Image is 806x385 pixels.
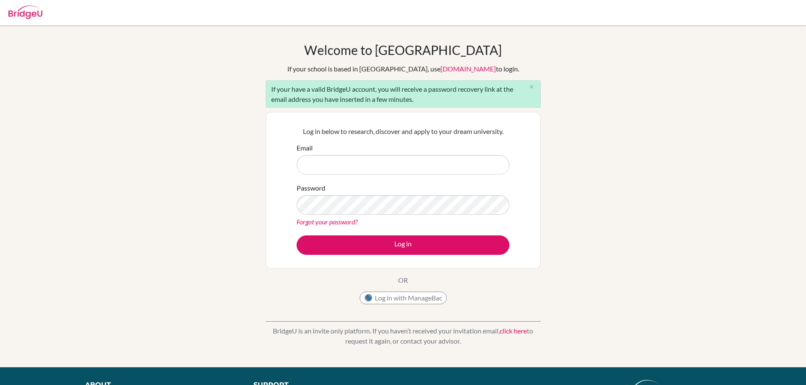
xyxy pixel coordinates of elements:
div: If your have a valid BridgeU account, you will receive a password recovery link at the email addr... [266,80,541,108]
a: Forgot your password? [297,218,358,226]
h1: Welcome to [GEOGRAPHIC_DATA] [304,42,502,57]
button: Close [523,81,540,93]
button: Log in with ManageBac [360,292,447,304]
label: Password [297,183,325,193]
label: Email [297,143,313,153]
p: Log in below to research, discover and apply to your dream university. [297,126,509,137]
p: OR [398,275,408,285]
a: click here [500,327,527,335]
i: close [528,84,535,90]
img: Bridge-U [8,5,42,19]
p: BridgeU is an invite only platform. If you haven’t received your invitation email, to request it ... [266,326,541,346]
a: [DOMAIN_NAME] [440,65,496,73]
button: Log in [297,235,509,255]
div: If your school is based in [GEOGRAPHIC_DATA], use to login. [287,64,519,74]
